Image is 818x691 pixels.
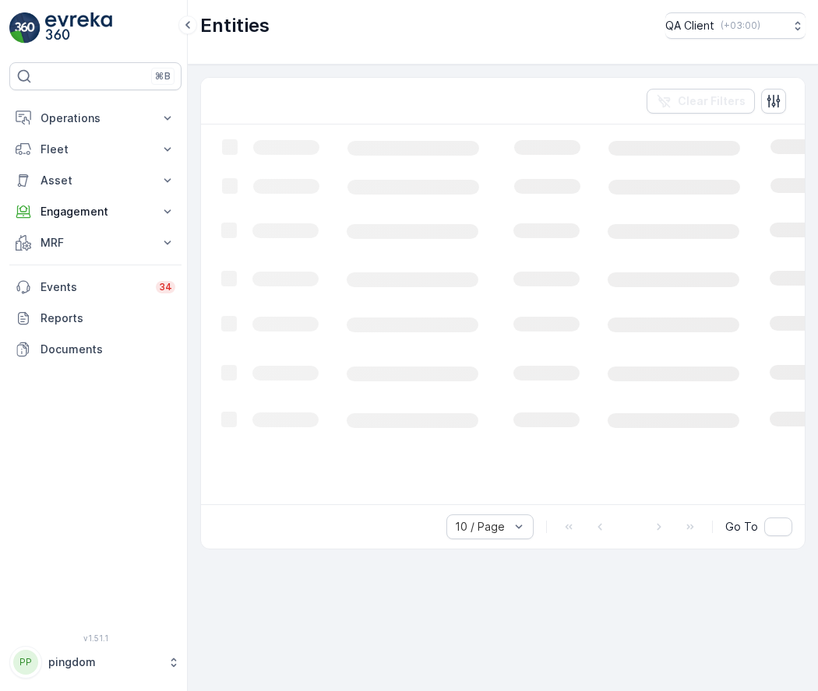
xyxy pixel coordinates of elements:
img: logo_light-DOdMpM7g.png [45,12,112,44]
button: QA Client(+03:00) [665,12,806,39]
p: QA Client [665,18,714,33]
button: Clear Filters [647,89,755,114]
p: pingdom [48,654,160,670]
div: PP [13,650,38,675]
p: MRF [41,235,150,251]
p: Fleet [41,142,150,157]
p: ( +03:00 ) [721,19,760,32]
button: Asset [9,165,182,196]
span: Go To [725,519,758,535]
img: logo [9,12,41,44]
p: Operations [41,110,150,126]
button: Engagement [9,196,182,227]
p: Reports [41,310,175,326]
button: Operations [9,103,182,134]
p: ⌘B [155,70,171,82]
p: Entities [200,13,270,38]
span: v 1.51.1 [9,633,182,643]
button: PPpingdom [9,646,182,679]
button: MRF [9,227,182,258]
p: Documents [41,342,175,357]
a: Events34 [9,272,182,303]
button: Fleet [9,134,182,165]
p: Asset [41,173,150,188]
p: 34 [159,281,172,293]
p: Clear Filters [678,93,746,109]
a: Reports [9,303,182,334]
p: Events [41,279,146,295]
p: Engagement [41,204,150,219]
a: Documents [9,334,182,365]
